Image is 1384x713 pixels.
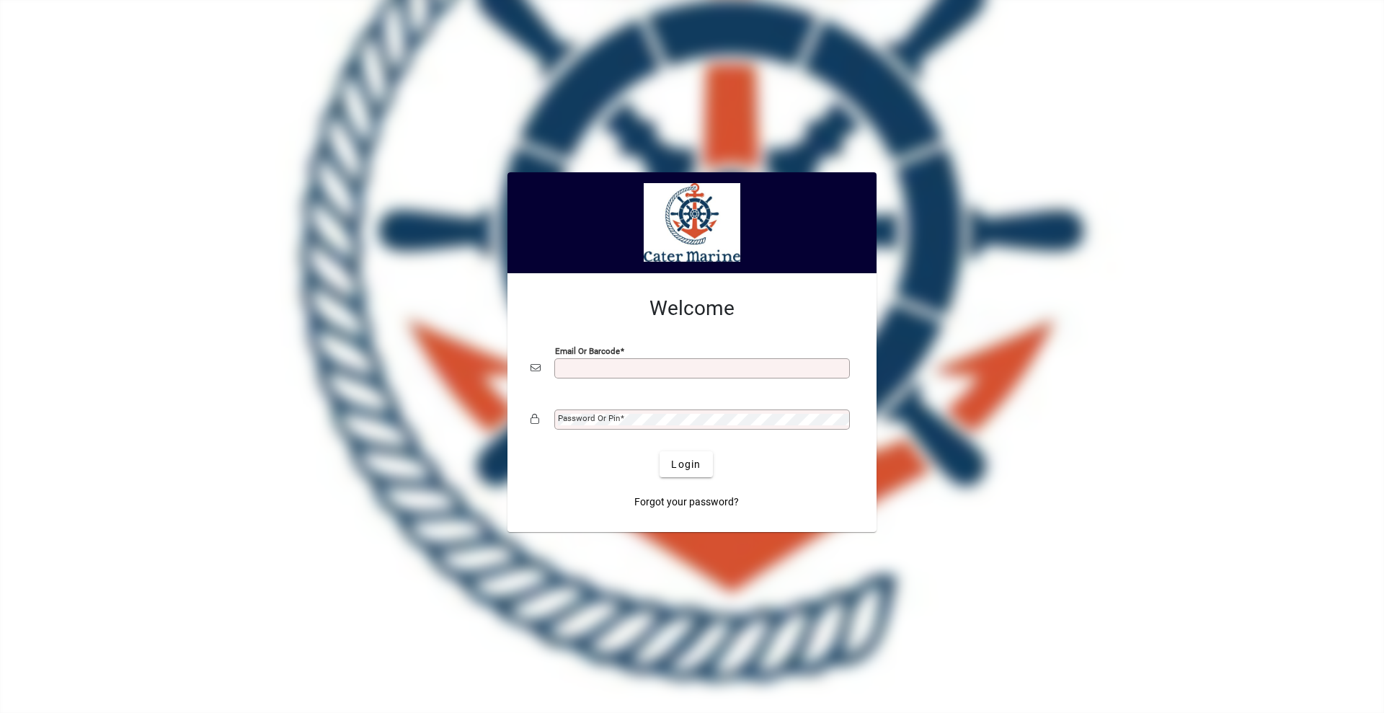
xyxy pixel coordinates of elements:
[555,346,620,356] mat-label: Email or Barcode
[629,489,745,515] a: Forgot your password?
[660,451,712,477] button: Login
[558,413,620,423] mat-label: Password or Pin
[634,495,739,510] span: Forgot your password?
[531,296,853,321] h2: Welcome
[671,457,701,472] span: Login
